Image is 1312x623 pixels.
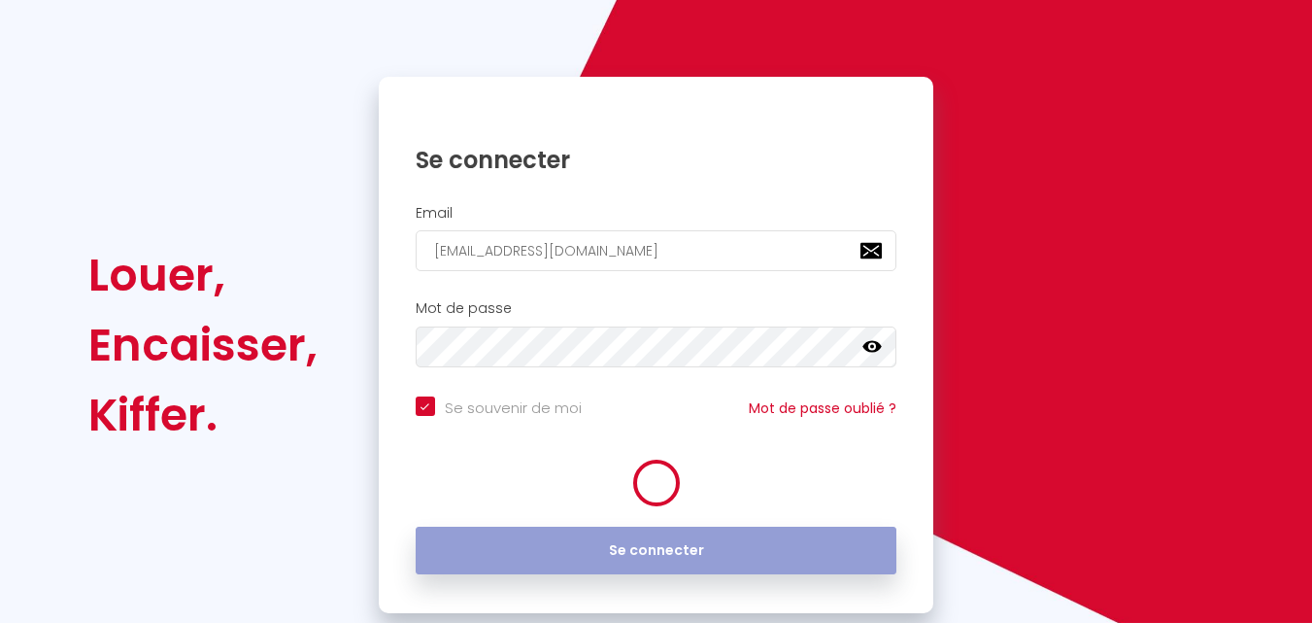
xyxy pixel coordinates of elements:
h2: Mot de passe [416,300,897,317]
div: Encaisser, [88,310,318,380]
div: Kiffer. [88,380,318,450]
h1: Se connecter [416,145,897,175]
a: Mot de passe oublié ? [749,398,896,418]
input: Ton Email [416,230,897,271]
div: Louer, [88,240,318,310]
button: Se connecter [416,527,897,575]
h2: Email [416,205,897,222]
button: Ouvrir le widget de chat LiveChat [16,8,74,66]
